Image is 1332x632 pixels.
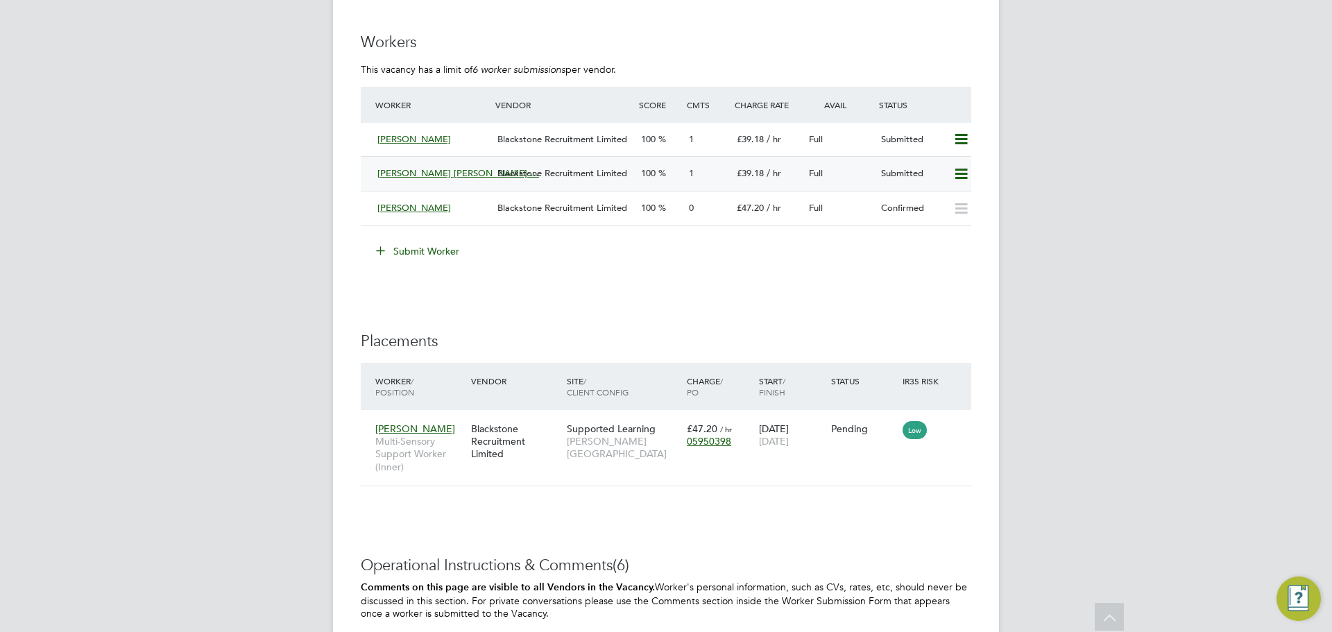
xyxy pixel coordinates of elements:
[375,422,455,435] span: [PERSON_NAME]
[468,368,563,393] div: Vendor
[366,240,470,262] button: Submit Worker
[809,133,823,145] span: Full
[689,167,694,179] span: 1
[687,375,723,398] span: / PO
[361,581,655,593] b: Comments on this page are visible to all Vendors in the Vacancy.
[372,92,492,117] div: Worker
[635,92,683,117] div: Score
[809,202,823,214] span: Full
[361,332,971,352] h3: Placements
[567,375,629,398] span: / Client Config
[876,197,948,220] div: Confirmed
[361,63,971,76] p: This vacancy has a limit of per vendor.
[737,167,764,179] span: £39.18
[767,167,781,179] span: / hr
[375,375,414,398] span: / Position
[803,92,876,117] div: Avail
[361,581,971,620] p: Worker's personal information, such as CVs, rates, etc, should never be discussed in this section...
[767,202,781,214] span: / hr
[689,202,694,214] span: 0
[759,435,789,447] span: [DATE]
[372,415,971,427] a: [PERSON_NAME]Multi-Sensory Support Worker (Inner)Blackstone Recruitment LimitedSupported Learning...
[737,133,764,145] span: £39.18
[759,375,785,398] span: / Finish
[876,92,971,117] div: Status
[497,202,627,214] span: Blackstone Recruitment Limited
[361,33,971,53] h3: Workers
[828,368,900,393] div: Status
[567,422,656,435] span: Supported Learning
[372,368,468,404] div: Worker
[497,167,627,179] span: Blackstone Recruitment Limited
[720,424,732,434] span: / hr
[899,368,947,393] div: IR35 Risk
[563,368,683,404] div: Site
[687,422,717,435] span: £47.20
[737,202,764,214] span: £47.20
[876,128,948,151] div: Submitted
[567,435,680,460] span: [PERSON_NAME][GEOGRAPHIC_DATA]
[641,202,656,214] span: 100
[689,133,694,145] span: 1
[687,435,731,447] span: 05950398
[876,162,948,185] div: Submitted
[767,133,781,145] span: / hr
[361,556,971,576] h3: Operational Instructions & Comments
[492,92,635,117] div: Vendor
[1276,577,1321,621] button: Engage Resource Center
[472,63,565,76] em: 6 worker submissions
[497,133,627,145] span: Blackstone Recruitment Limited
[809,167,823,179] span: Full
[683,368,755,404] div: Charge
[613,556,629,574] span: (6)
[755,368,828,404] div: Start
[755,416,828,454] div: [DATE]
[468,416,563,468] div: Blackstone Recruitment Limited
[683,92,731,117] div: Cmts
[831,422,896,435] div: Pending
[377,202,451,214] span: [PERSON_NAME]
[731,92,803,117] div: Charge Rate
[375,435,464,473] span: Multi-Sensory Support Worker (Inner)
[903,421,927,439] span: Low
[641,133,656,145] span: 100
[377,133,451,145] span: [PERSON_NAME]
[377,167,539,179] span: [PERSON_NAME] [PERSON_NAME]-…
[641,167,656,179] span: 100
